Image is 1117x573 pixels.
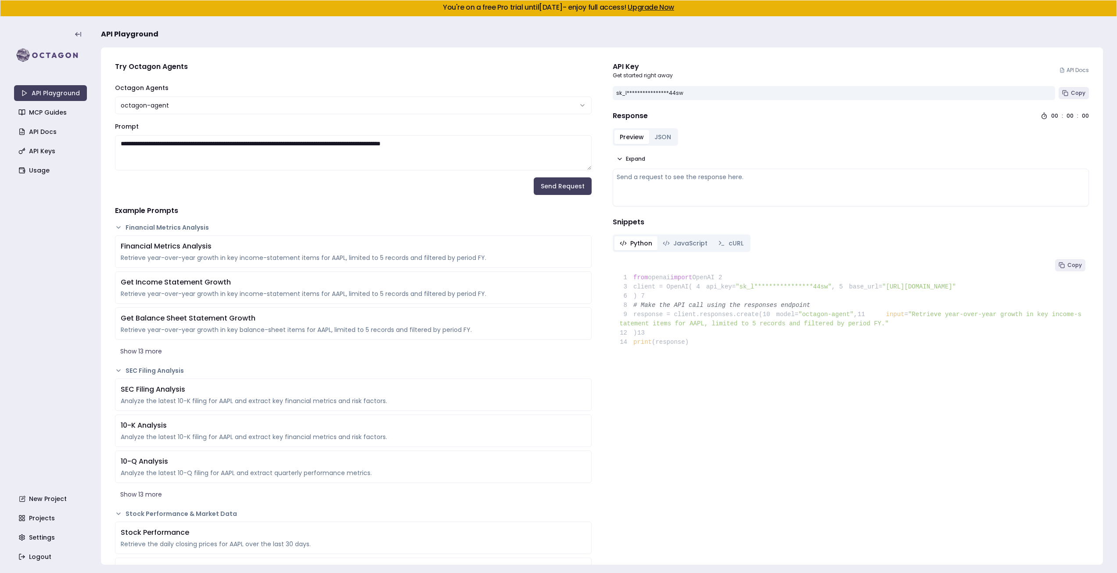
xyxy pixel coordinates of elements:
[613,111,648,121] h4: Response
[121,456,586,467] div: 10-Q Analysis
[1051,112,1058,119] div: 00
[849,283,882,290] span: base_url=
[15,549,88,565] a: Logout
[652,339,689,346] span: (response)
[534,177,592,195] button: Send Request
[15,491,88,507] a: New Project
[121,396,586,405] div: Analyze the latest 10-K filing for AAPL and extract key financial metrics and risk factors.
[692,274,714,281] span: OpenAI
[620,273,634,282] span: 1
[637,292,651,301] span: 7
[620,283,693,290] span: client = OpenAI(
[15,510,88,526] a: Projects
[1071,90,1085,97] span: Copy
[628,2,674,12] a: Upgrade Now
[14,47,87,64] img: logo-rect-yK7x_WSZ.svg
[101,29,158,40] span: API Playground
[620,292,637,299] span: )
[121,468,586,477] div: Analyze the latest 10-Q filing for AAPL and extract quarterly performance metrics.
[115,83,169,92] label: Octagon Agents
[648,274,670,281] span: openai
[115,122,139,131] label: Prompt
[626,155,645,162] span: Expand
[121,325,586,334] div: Retrieve year-over-year growth in key balance-sheet items for AAPL, limited to 5 records and filt...
[620,328,634,338] span: 12
[1055,259,1085,271] button: Copy
[620,292,634,301] span: 6
[15,530,88,545] a: Settings
[121,313,586,324] div: Get Balance Sheet Statement Growth
[905,311,908,318] span: =
[121,384,586,395] div: SEC Filing Analysis
[1067,112,1074,119] div: 00
[15,143,88,159] a: API Keys
[15,162,88,178] a: Usage
[121,420,586,431] div: 10-K Analysis
[886,311,905,318] span: input
[1067,262,1082,269] span: Copy
[14,85,87,101] a: API Playground
[835,282,849,292] span: 5
[673,239,708,248] span: JavaScript
[706,283,736,290] span: api_key=
[798,311,854,318] span: "octagon-agent"
[613,61,673,72] div: API Key
[613,153,649,165] button: Expand
[633,339,652,346] span: print
[121,527,586,538] div: Stock Performance
[620,282,634,292] span: 3
[857,310,871,319] span: 11
[620,310,634,319] span: 9
[1060,67,1089,74] a: API Docs
[15,124,88,140] a: API Docs
[115,61,592,72] h4: Try Octagon Agents
[121,432,586,441] div: Analyze the latest 10-K filing for AAPL and extract key financial metrics and risk factors.
[121,540,586,548] div: Retrieve the daily closing prices for AAPL over the last 30 days.
[776,311,798,318] span: model=
[1082,112,1089,119] div: 00
[649,130,676,144] button: JSON
[115,223,592,232] button: Financial Metrics Analysis
[620,301,634,310] span: 8
[620,311,763,318] span: response = client.responses.create(
[1062,112,1063,119] div: :
[633,274,648,281] span: from
[1077,112,1078,119] div: :
[613,217,1089,227] h4: Snippets
[692,282,706,292] span: 4
[637,328,651,338] span: 13
[115,343,592,359] button: Show 13 more
[121,277,586,288] div: Get Income Statement Growth
[832,283,835,290] span: ,
[115,487,592,502] button: Show 13 more
[115,509,592,518] button: Stock Performance & Market Data
[7,4,1110,11] h5: You're on a free Pro trial until [DATE] - enjoy full access!
[613,72,673,79] p: Get started right away
[121,241,586,252] div: Financial Metrics Analysis
[121,253,586,262] div: Retrieve year-over-year growth in key income-statement items for AAPL, limited to 5 records and f...
[620,338,634,347] span: 14
[614,130,649,144] button: Preview
[762,310,776,319] span: 10
[121,289,586,298] div: Retrieve year-over-year growth in key income-statement items for AAPL, limited to 5 records and f...
[620,329,637,336] span: )
[854,311,857,318] span: ,
[115,366,592,375] button: SEC Filing Analysis
[1059,87,1089,99] button: Copy
[15,105,88,120] a: MCP Guides
[715,273,729,282] span: 2
[633,302,810,309] span: # Make the API call using the responses endpoint
[630,239,652,248] span: Python
[882,283,956,290] span: "[URL][DOMAIN_NAME]"
[617,173,1085,181] div: Send a request to see the response here.
[115,205,592,216] h4: Example Prompts
[670,274,692,281] span: import
[729,239,743,248] span: cURL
